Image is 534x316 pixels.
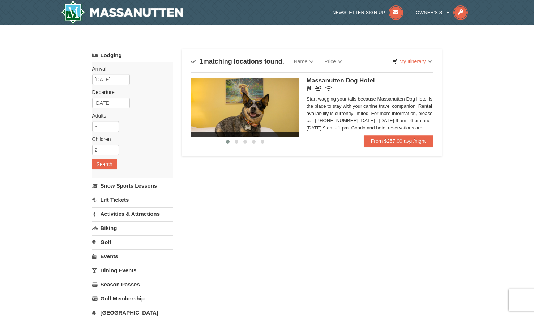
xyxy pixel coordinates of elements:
a: My Itinerary [388,56,436,67]
a: Biking [92,221,173,235]
div: Start wagging your tails because Massanutten Dog Hotel is the place to stay with your canine trav... [307,95,433,132]
label: Arrival [92,65,167,72]
span: Owner's Site [416,10,450,15]
label: Departure [92,89,167,96]
a: From $257.00 avg /night [364,135,433,147]
label: Children [92,136,167,143]
button: Search [92,159,117,169]
a: Name [289,54,319,69]
h4: matching locations found. [191,58,284,65]
i: Restaurant [307,86,311,91]
a: Golf Membership [92,292,173,305]
a: Season Passes [92,278,173,291]
a: Golf [92,235,173,249]
span: Massanutten Dog Hotel [307,77,375,84]
a: Snow Sports Lessons [92,179,173,192]
a: Owner's Site [416,10,468,15]
a: Newsletter Sign Up [332,10,403,15]
a: Lodging [92,49,173,62]
label: Adults [92,112,167,119]
i: Banquet Facilities [315,86,322,91]
a: Massanutten Resort [61,1,183,24]
a: Dining Events [92,264,173,277]
img: Massanutten Resort Logo [61,1,183,24]
i: Wireless Internet (free) [325,86,332,91]
a: Lift Tickets [92,193,173,206]
a: Events [92,249,173,263]
span: Newsletter Sign Up [332,10,385,15]
a: Activities & Attractions [92,207,173,221]
a: Price [319,54,347,69]
span: 1 [200,58,203,65]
